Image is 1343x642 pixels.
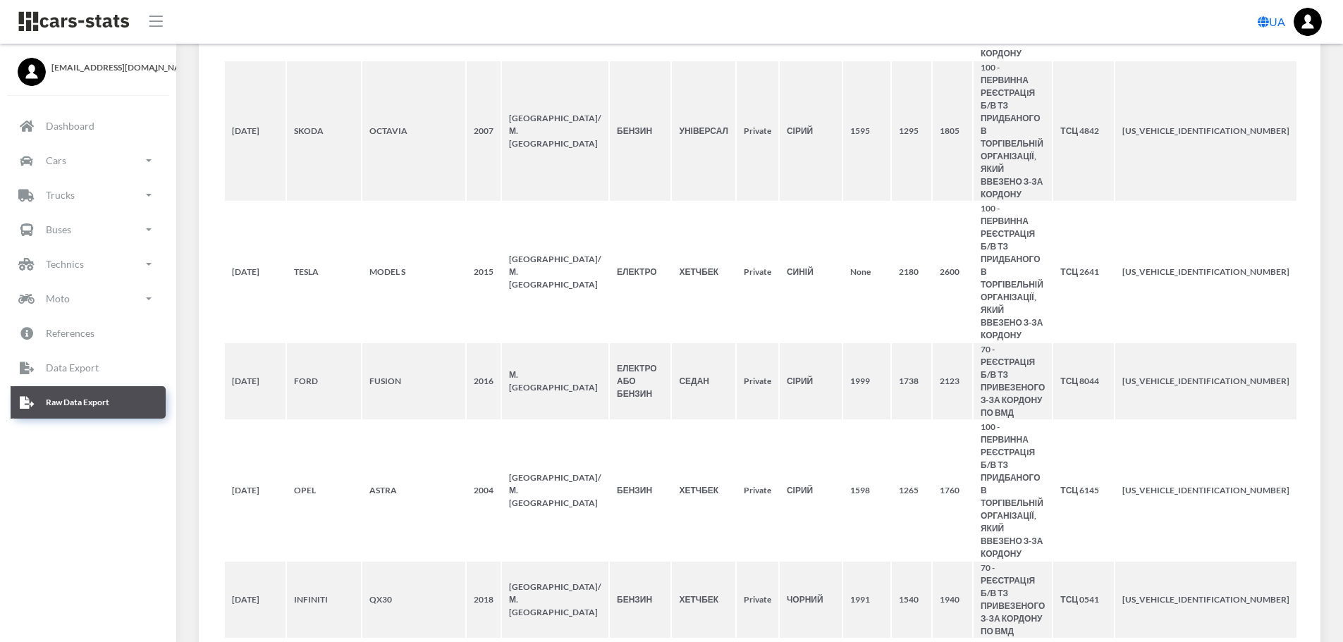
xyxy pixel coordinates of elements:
[362,421,465,560] th: ASTRA
[737,202,778,342] th: Private
[225,202,286,342] th: [DATE]
[11,317,166,350] a: References
[18,58,159,74] a: [EMAIL_ADDRESS][DOMAIN_NAME]
[843,421,890,560] th: 1598
[1053,343,1114,419] th: ТСЦ 8044
[1115,562,1296,638] th: [US_VEHICLE_IDENTIFICATION_NUMBER]
[737,421,778,560] th: Private
[933,343,972,419] th: 2123
[1252,8,1291,36] a: UA
[287,343,361,419] th: FORD
[974,421,1052,560] th: 100 - ПЕРВИННА РЕЄСТРАЦIЯ Б/В ТЗ ПРИДБАНОГО В ТОРГІВЕЛЬНІЙ ОРГАНІЗАЦІЇ, ЯКИЙ ВВЕЗЕНО З-ЗА КОРДОНУ
[1115,202,1296,342] th: [US_VEHICLE_IDENTIFICATION_NUMBER]
[672,562,735,638] th: ХЕТЧБЕК
[672,343,735,419] th: СЕДАН
[892,61,931,201] th: 1295
[467,343,501,419] th: 2016
[18,11,130,32] img: navbar brand
[46,324,94,342] p: References
[780,421,842,560] th: СІРИЙ
[287,202,361,342] th: TESLA
[362,343,465,419] th: FUSION
[46,117,94,135] p: Dashboard
[287,61,361,201] th: SKODA
[467,421,501,560] th: 2004
[843,343,890,419] th: 1999
[51,61,159,74] span: [EMAIL_ADDRESS][DOMAIN_NAME]
[362,202,465,342] th: MODEL S
[1115,343,1296,419] th: [US_VEHICLE_IDENTIFICATION_NUMBER]
[780,562,842,638] th: ЧОРНИЙ
[974,343,1052,419] th: 70 - РЕЄСТРАЦIЯ Б/В ТЗ ПРИВЕЗЕНОГО З-ЗА КОРДОНУ ПО ВМД
[11,110,166,142] a: Dashboard
[502,343,608,419] th: М.[GEOGRAPHIC_DATA]
[46,290,70,307] p: Moto
[287,421,361,560] th: OPEL
[1053,202,1114,342] th: ТСЦ 2641
[892,562,931,638] th: 1540
[892,421,931,560] th: 1265
[780,61,842,201] th: СІРИЙ
[843,61,890,201] th: 1595
[11,248,166,280] a: Technics
[46,395,109,410] p: Raw Data Export
[502,61,608,201] th: [GEOGRAPHIC_DATA]/М.[GEOGRAPHIC_DATA]
[225,562,286,638] th: [DATE]
[610,343,670,419] th: ЕЛЕКТРО АБО БЕНЗИН
[974,61,1052,201] th: 100 - ПЕРВИННА РЕЄСТРАЦIЯ Б/В ТЗ ПРИДБАНОГО В ТОРГІВЕЛЬНІЙ ОРГАНІЗАЦІЇ, ЯКИЙ ВВЕЗЕНО З-ЗА КОРДОНУ
[502,562,608,638] th: [GEOGRAPHIC_DATA]/М.[GEOGRAPHIC_DATA]
[672,61,735,201] th: УНІВЕРСАЛ
[780,343,842,419] th: СІРИЙ
[46,152,66,169] p: Cars
[11,283,166,315] a: Moto
[780,202,842,342] th: СИНІЙ
[287,562,361,638] th: INFINITI
[1294,8,1322,36] img: ...
[737,343,778,419] th: Private
[467,61,501,201] th: 2007
[225,61,286,201] th: [DATE]
[933,421,972,560] th: 1760
[610,421,670,560] th: БЕНЗИН
[610,61,670,201] th: БЕНЗИН
[974,562,1052,638] th: 70 - РЕЄСТРАЦIЯ Б/В ТЗ ПРИВЕЗЕНОГО З-ЗА КОРДОНУ ПО ВМД
[225,421,286,560] th: [DATE]
[11,179,166,211] a: Trucks
[46,359,99,376] p: Data Export
[610,562,670,638] th: БЕНЗИН
[11,214,166,246] a: Buses
[933,202,972,342] th: 2600
[1053,61,1114,201] th: ТСЦ 4842
[1053,421,1114,560] th: ТСЦ 6145
[11,144,166,177] a: Cars
[933,61,972,201] th: 1805
[974,202,1052,342] th: 100 - ПЕРВИННА РЕЄСТРАЦIЯ Б/В ТЗ ПРИДБАНОГО В ТОРГІВЕЛЬНІЙ ОРГАНІЗАЦІЇ, ЯКИЙ ВВЕЗЕНО З-ЗА КОРДОНУ
[1115,421,1296,560] th: [US_VEHICLE_IDENTIFICATION_NUMBER]
[892,202,931,342] th: 2180
[11,352,166,384] a: Data Export
[362,61,465,201] th: OCTAVIA
[737,61,778,201] th: Private
[467,562,501,638] th: 2018
[46,221,71,238] p: Buses
[892,343,931,419] th: 1738
[467,202,501,342] th: 2015
[11,386,166,419] a: Raw Data Export
[46,186,75,204] p: Trucks
[843,202,890,342] th: None
[502,202,608,342] th: [GEOGRAPHIC_DATA]/М.[GEOGRAPHIC_DATA]
[46,255,84,273] p: Technics
[672,202,735,342] th: ХЕТЧБЕК
[672,421,735,560] th: ХЕТЧБЕК
[1115,61,1296,201] th: [US_VEHICLE_IDENTIFICATION_NUMBER]
[737,562,778,638] th: Private
[1053,562,1114,638] th: ТСЦ 0541
[502,421,608,560] th: [GEOGRAPHIC_DATA]/М.[GEOGRAPHIC_DATA]
[933,562,972,638] th: 1940
[362,562,465,638] th: QX30
[610,202,670,342] th: ЕЛЕКТРО
[225,343,286,419] th: [DATE]
[843,562,890,638] th: 1991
